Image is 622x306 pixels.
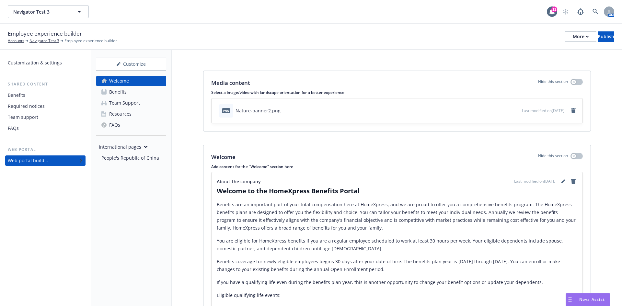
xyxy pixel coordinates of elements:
p: You are eligible for HomeXpress benefits if you are a regular employee scheduled to work at least... [217,237,577,253]
div: 11 [551,6,557,12]
div: International pages [99,143,148,150]
div: Nature-banner2.png [236,107,281,114]
div: Benefits [109,87,127,97]
div: FAQs [8,123,19,133]
a: Navigator Test 3 [29,38,59,44]
span: About the company [217,178,261,185]
a: Welcome [96,76,166,86]
a: remove [570,177,577,185]
span: Nova Assist [579,297,605,302]
div: Required notices [8,101,45,111]
span: Last modified on [DATE] [514,178,557,184]
div: Customization & settings [8,58,62,68]
a: Customization & settings [5,58,86,68]
a: Benefits [96,87,166,97]
p: Select a image/video with landscape orientation for a better experience [211,90,583,95]
button: Customize [96,58,166,71]
div: People's Republic of China [101,153,159,163]
span: Employee experience builder [8,29,82,38]
div: Web portal [5,146,86,153]
p: Hide this section [538,79,568,87]
p: Media content [211,79,250,87]
div: Shared content [5,81,86,87]
div: Customize [96,58,166,70]
a: Accounts [8,38,24,44]
p: Add content for the "Welcome" section here [211,164,583,169]
a: People's Republic of China [99,153,166,163]
a: Resources [96,109,166,119]
p: Benefits are an important part of your total compensation here at HomeXpress, and we are proud to... [217,201,577,232]
button: preview file [513,107,519,114]
div: Welcome [109,76,129,86]
h2: Welcome to the HomeXpress Benefits Portal [217,187,577,196]
a: FAQs [5,123,86,133]
div: Resources [109,109,132,119]
a: editPencil [559,177,567,185]
div: Team Support [109,98,140,108]
a: Search [589,5,602,18]
p: Welcome [211,153,236,161]
p: Hide this section [538,153,568,161]
a: Report a Bug [574,5,587,18]
span: Employee experience builder [64,38,117,44]
p: Benefits coverage for newly eligible employees begins 30 days after your date of hire. The benefi... [217,258,577,273]
a: Start snowing [559,5,572,18]
span: png [222,108,230,113]
button: More [565,31,596,42]
button: Navigator Test 3 [8,5,89,18]
a: remove [570,107,577,115]
a: Team Support [96,98,166,108]
a: FAQs [96,120,166,130]
div: Web portal builder [8,155,48,166]
p: If you have a qualifying life even during the benefits plan year, this is another opportunity to ... [217,278,577,286]
span: Last modified on [DATE] [522,108,564,113]
a: Team support [5,112,86,122]
div: More [573,32,589,41]
span: Navigator Test 3 [13,8,69,15]
a: Required notices [5,101,86,111]
div: Publish [598,32,614,41]
a: Web portal builder [5,155,86,166]
div: FAQs [109,120,120,130]
div: Drag to move [566,293,574,306]
div: Team support [8,112,38,122]
button: download file [503,107,508,114]
button: Publish [598,31,614,42]
div: Benefits [8,90,25,100]
p: Eligible qualifying life events: [217,291,577,299]
a: Benefits [5,90,86,100]
button: Nova Assist [566,293,610,306]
